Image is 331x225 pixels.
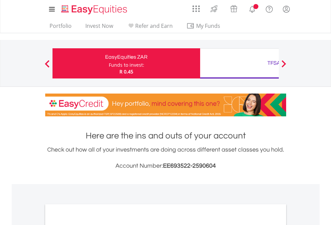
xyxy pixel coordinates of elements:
span: EE693522-2590604 [163,163,216,169]
a: AppsGrid [188,2,204,12]
img: grid-menu-icon.svg [192,5,200,12]
a: Invest Now [83,22,116,33]
img: EasyCredit Promotion Banner [45,94,286,116]
img: thrive-v2.svg [209,3,220,14]
button: Previous [40,63,54,70]
img: EasyEquities_Logo.png [60,4,130,15]
button: Next [277,63,291,70]
img: vouchers-v2.svg [228,3,239,14]
a: Notifications [244,2,261,15]
h3: Account Number: [45,161,286,171]
a: My Profile [278,2,295,16]
a: Refer and Earn [124,22,175,33]
span: R 0.45 [119,68,133,75]
div: Funds to invest: [109,62,144,68]
div: EasyEquities ZAR [57,52,196,62]
a: Home page [59,2,130,15]
a: Vouchers [224,2,244,14]
h1: Here are the ins and outs of your account [45,130,286,142]
div: Check out how all of your investments are doing across different asset classes you hold. [45,145,286,171]
a: FAQ's and Support [261,2,278,15]
a: Portfolio [47,22,74,33]
span: Refer and Earn [135,22,173,30]
span: My Funds [186,21,230,30]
